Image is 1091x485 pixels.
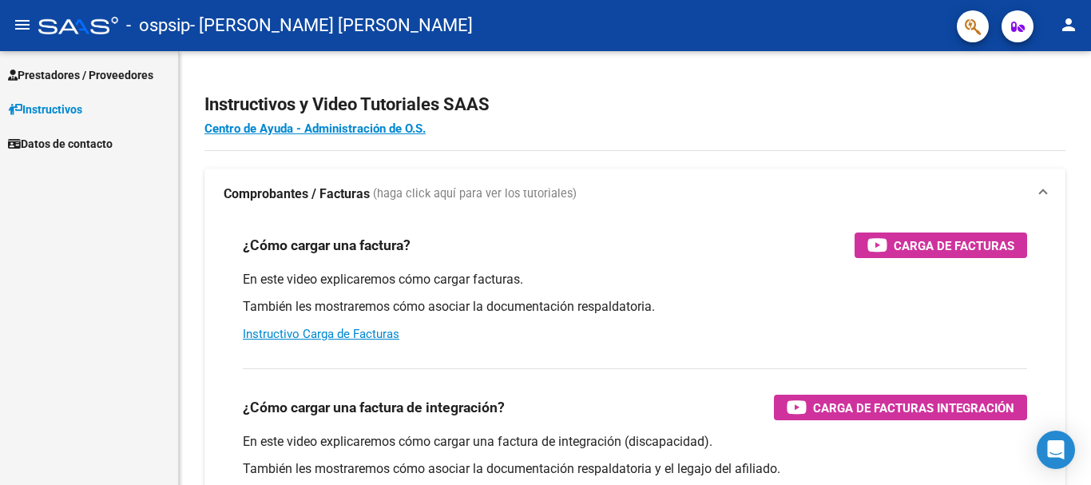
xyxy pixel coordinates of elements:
a: Centro de Ayuda - Administración de O.S. [204,121,426,136]
div: Open Intercom Messenger [1037,431,1075,469]
mat-icon: person [1059,15,1078,34]
span: Instructivos [8,101,82,118]
span: Datos de contacto [8,135,113,153]
p: También les mostraremos cómo asociar la documentación respaldatoria y el legajo del afiliado. [243,460,1027,478]
p: También les mostraremos cómo asociar la documentación respaldatoria. [243,298,1027,316]
strong: Comprobantes / Facturas [224,185,370,203]
mat-expansion-panel-header: Comprobantes / Facturas (haga click aquí para ver los tutoriales) [204,169,1065,220]
button: Carga de Facturas Integración [774,395,1027,420]
a: Instructivo Carga de Facturas [243,327,399,341]
span: Prestadores / Proveedores [8,66,153,84]
span: - ospsip [126,8,190,43]
h3: ¿Cómo cargar una factura de integración? [243,396,505,419]
mat-icon: menu [13,15,32,34]
h2: Instructivos y Video Tutoriales SAAS [204,89,1065,120]
span: (haga click aquí para ver los tutoriales) [373,185,577,203]
button: Carga de Facturas [855,233,1027,258]
p: En este video explicaremos cómo cargar una factura de integración (discapacidad). [243,433,1027,451]
span: Carga de Facturas Integración [813,398,1014,418]
span: Carga de Facturas [894,236,1014,256]
span: - [PERSON_NAME] [PERSON_NAME] [190,8,473,43]
h3: ¿Cómo cargar una factura? [243,234,411,256]
p: En este video explicaremos cómo cargar facturas. [243,271,1027,288]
